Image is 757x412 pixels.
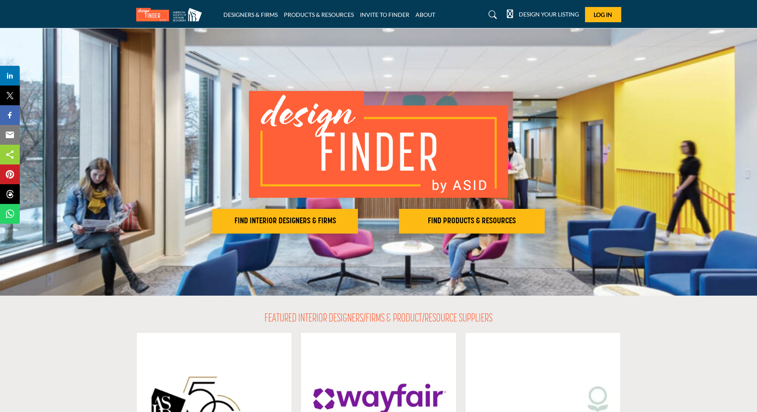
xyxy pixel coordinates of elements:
[481,8,502,21] a: Search
[360,11,409,18] a: INVITE TO FINDER
[284,11,354,18] a: PRODUCTS & RESOURCES
[223,11,278,18] a: DESIGNERS & FIRMS
[402,216,542,226] h2: FIND PRODUCTS & RESOURCES
[136,8,206,21] img: Site Logo
[265,312,492,326] h2: FEATURED INTERIOR DESIGNERS/FIRMS & PRODUCT/RESOURCE SUPPLIERS
[212,209,358,234] button: FIND INTERIOR DESIGNERS & FIRMS
[416,11,435,18] a: ABOUT
[249,91,508,198] img: image
[519,11,579,18] h5: DESIGN YOUR LISTING
[399,209,545,234] button: FIND PRODUCTS & RESOURCES
[215,216,355,226] h2: FIND INTERIOR DESIGNERS & FIRMS
[594,11,612,18] span: Log In
[585,7,621,22] button: Log In
[507,10,579,20] div: DESIGN YOUR LISTING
